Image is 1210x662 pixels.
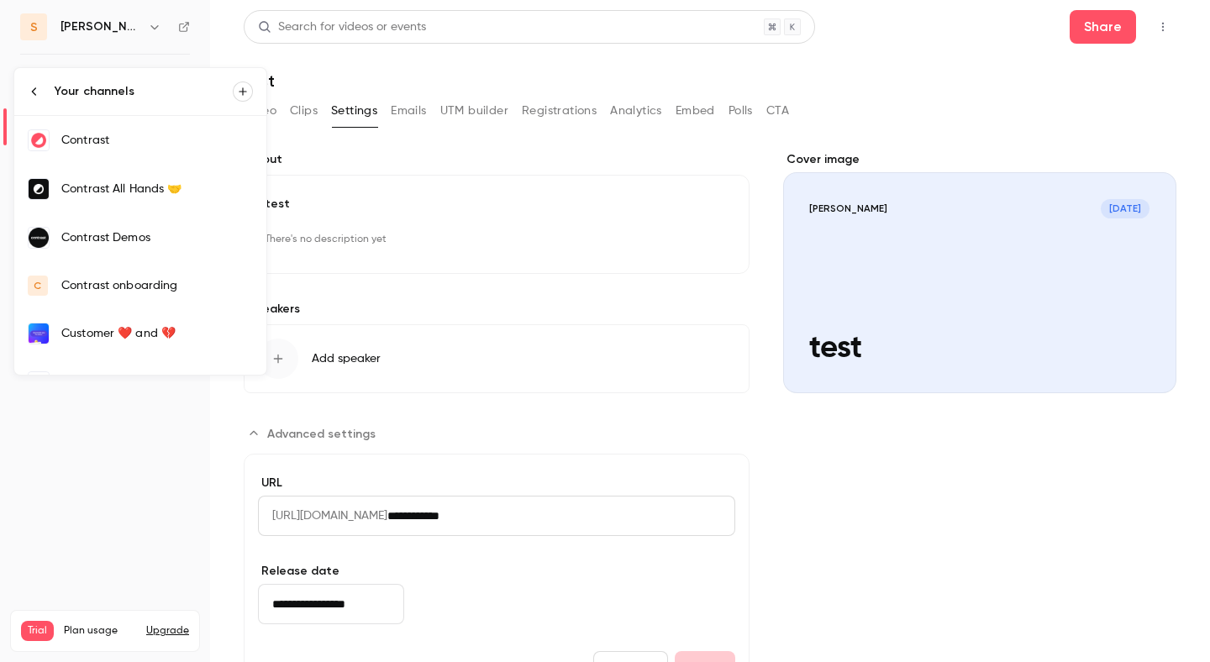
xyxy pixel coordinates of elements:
[29,179,49,199] img: Contrast All Hands 🤝
[29,228,49,248] img: Contrast Demos
[55,83,233,100] div: Your channels
[29,130,49,150] img: Contrast
[61,132,253,149] div: Contrast
[29,323,49,344] img: Customer ❤️ and 💔
[61,374,253,391] div: [PERSON_NAME] @ Contrast
[61,325,253,342] div: Customer ❤️ and 💔
[61,181,253,197] div: Contrast All Hands 🤝
[29,372,49,392] img: Nathan @ Contrast
[34,278,41,293] span: C
[61,277,253,294] div: Contrast onboarding
[61,229,253,246] div: Contrast Demos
